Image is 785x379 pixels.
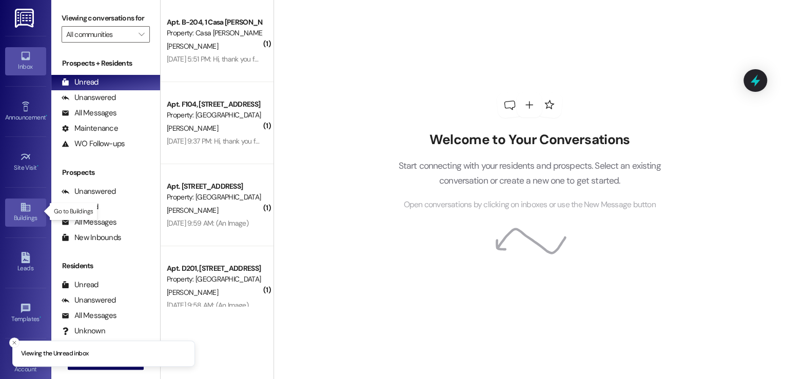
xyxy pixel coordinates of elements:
div: Prospects [51,167,160,178]
span: • [37,163,38,170]
i:  [139,30,144,38]
div: Unread [62,280,99,290]
div: [DATE] 9:58 AM: (An Image) [167,301,248,310]
div: Unanswered [62,295,116,306]
div: Prospects + Residents [51,58,160,69]
div: [DATE] 9:37 PM: Hi, thank you for your message. Our team will get back to you [DATE] between the ... [167,136,482,146]
p: Start connecting with your residents and prospects. Select an existing conversation or create a n... [383,158,676,188]
span: Open conversations by clicking on inboxes or use the New Message button [403,198,655,211]
span: • [40,314,41,321]
div: Property: [GEOGRAPHIC_DATA] [167,274,262,285]
div: Unanswered [62,186,116,197]
div: Property: Casa [PERSON_NAME] [167,28,262,38]
button: Close toast [9,337,19,348]
div: All Messages [62,108,116,118]
div: Unread [62,202,99,212]
div: Apt. D201, [STREET_ADDRESS] [167,263,262,274]
a: Site Visit • [5,148,46,176]
div: Unknown [62,326,105,336]
div: WO Follow-ups [62,138,125,149]
div: Unanswered [62,92,116,103]
div: Residents [51,261,160,271]
a: Leads [5,249,46,276]
div: Maintenance [62,123,118,134]
div: [DATE] 9:59 AM: (An Image) [167,218,248,228]
h2: Welcome to Your Conversations [383,132,676,148]
img: ResiDesk Logo [15,9,36,28]
a: Buildings [5,198,46,226]
span: [PERSON_NAME] [167,206,218,215]
a: Account [5,350,46,377]
div: Apt. B-204, 1 Casa [PERSON_NAME] [167,17,262,28]
span: • [46,112,47,119]
div: All Messages [62,217,116,228]
div: Apt. F104, [STREET_ADDRESS] [167,99,262,110]
div: Property: [GEOGRAPHIC_DATA] [167,192,262,203]
div: [DATE] 5:51 PM: Hi, thank you for your message. Our team will get back to you [DATE] between the ... [167,54,481,64]
div: New Inbounds [62,232,121,243]
label: Viewing conversations for [62,10,150,26]
input: All communities [66,26,133,43]
p: Go to Buildings [54,207,93,216]
div: Unread [62,77,99,88]
a: Inbox [5,47,46,75]
div: Apt. [STREET_ADDRESS] [167,181,262,192]
span: [PERSON_NAME] [167,288,218,297]
div: All Messages [62,310,116,321]
p: Viewing the Unread inbox [21,349,88,358]
a: Templates • [5,300,46,327]
div: Property: [GEOGRAPHIC_DATA] [167,110,262,121]
span: [PERSON_NAME] [167,124,218,133]
span: [PERSON_NAME] [167,42,218,51]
